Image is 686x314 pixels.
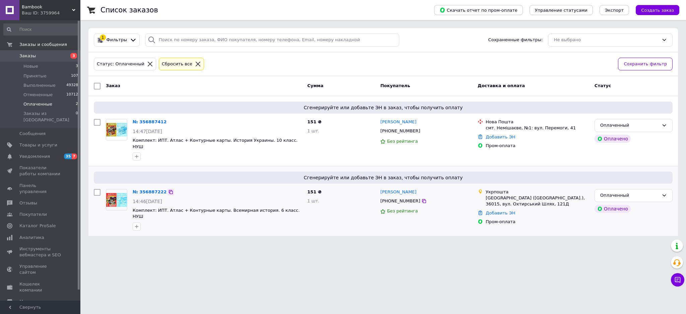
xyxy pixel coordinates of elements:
span: Заказы и сообщения [19,42,67,48]
a: Комплект: ИПТ. Атлас + Контурные карты. Всемирная история. 6 класс. НУШ [133,208,300,219]
a: № 356887222 [133,189,167,194]
img: Фото товару [106,193,127,207]
span: 14:47[DATE] [133,129,162,134]
span: [PHONE_NUMBER] [380,198,420,203]
div: Пром-оплата [486,143,589,149]
div: Статус: Оплаченный [95,61,146,68]
div: Оплаченный [600,122,659,129]
span: Экспорт [605,8,624,13]
button: Управление статусами [530,5,593,15]
span: Сумма [307,83,323,88]
a: Создать заказ [629,7,679,12]
span: Заказ [106,83,120,88]
button: Чат с покупателем [671,273,684,287]
span: Покупатели [19,211,47,217]
div: Пром-оплата [486,219,589,225]
span: Без рейтинга [387,139,418,144]
div: Нова Пошта [486,119,589,125]
span: 2 [76,101,78,107]
span: Статус [595,83,611,88]
div: Оплачено [595,135,631,143]
button: Сохранить фильтр [618,58,673,71]
span: Кошелек компании [19,281,62,293]
span: Управление сайтом [19,263,62,275]
span: 1 шт. [307,128,319,133]
a: [PERSON_NAME] [380,189,416,195]
span: Без рейтинга [387,208,418,213]
button: Экспорт [600,5,629,15]
span: Принятые [23,73,47,79]
span: Маркет [19,299,37,305]
div: 1 [100,35,106,41]
span: 14:46[DATE] [133,199,162,204]
a: Добавить ЭН [486,210,515,215]
span: 151 ₴ [307,189,322,194]
span: Заказы [19,53,36,59]
button: Создать заказ [636,5,679,15]
a: [PERSON_NAME] [380,119,416,125]
span: Показатели работы компании [19,165,62,177]
span: 7 [72,153,77,159]
div: Оплачено [595,205,631,213]
span: Выполненные [23,82,56,88]
span: Заказы из [GEOGRAPHIC_DATA] [23,111,76,123]
button: Скачать отчет по пром-оплате [434,5,523,15]
span: Каталог ProSale [19,223,56,229]
span: Товары и услуги [19,142,57,148]
span: Сохранить фильтр [624,61,667,68]
div: Ваш ID: 3759964 [22,10,80,16]
a: Добавить ЭН [486,134,515,139]
span: Сгенерируйте или добавьте ЭН в заказ, чтобы получить оплату [96,104,670,111]
span: Отмененные [23,92,53,98]
div: Оплаченный [600,192,659,199]
a: Фото товару [106,189,127,210]
span: Покупатель [380,83,410,88]
span: 35 [64,153,72,159]
span: Уведомления [19,153,50,160]
span: Инструменты вебмастера и SEO [19,246,62,258]
a: Комплект: ИПТ. Атлас + Контурные карты. История Украины. 10 класс. НУШ [133,138,298,149]
span: 107 [71,73,78,79]
span: Создать заказ [641,8,674,13]
span: Новые [23,63,38,69]
span: Скачать отчет по пром-оплате [439,7,518,13]
span: Bambook [22,4,72,10]
a: Фото товару [106,119,127,140]
div: Укрпошта [486,189,589,195]
span: Сохраненные фильтры: [488,37,543,43]
span: [PHONE_NUMBER] [380,128,420,133]
span: Сгенерируйте или добавьте ЭН в заказ, чтобы получить оплату [96,174,670,181]
span: 3 [70,53,77,59]
span: 49328 [66,82,78,88]
span: Управление статусами [535,8,588,13]
h1: Список заказов [100,6,158,14]
span: 1 шт. [307,198,319,203]
span: 10712 [66,92,78,98]
div: смт. Немішаєве, №1: вул. Перемоги, 41 [486,125,589,131]
div: Не выбрано [554,37,659,44]
span: Отзывы [19,200,37,206]
span: Сообщения [19,131,46,137]
span: Фильтры [107,37,127,43]
span: Аналитика [19,235,44,241]
span: 3 [76,63,78,69]
div: Сбросить все [160,61,194,68]
div: [GEOGRAPHIC_DATA] ([GEOGRAPHIC_DATA].), 36015, вул. Охтирський Шлях, 121Д [486,195,589,207]
span: Панель управления [19,183,62,195]
span: 0 [76,111,78,123]
span: Оплаченные [23,101,52,107]
input: Поиск по номеру заказа, ФИО покупателя, номеру телефона, Email, номеру накладной [145,34,399,47]
a: № 356887412 [133,119,167,124]
span: Доставка и оплата [478,83,525,88]
img: Фото товару [106,123,127,136]
input: Поиск [3,23,79,36]
span: 151 ₴ [307,119,322,124]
